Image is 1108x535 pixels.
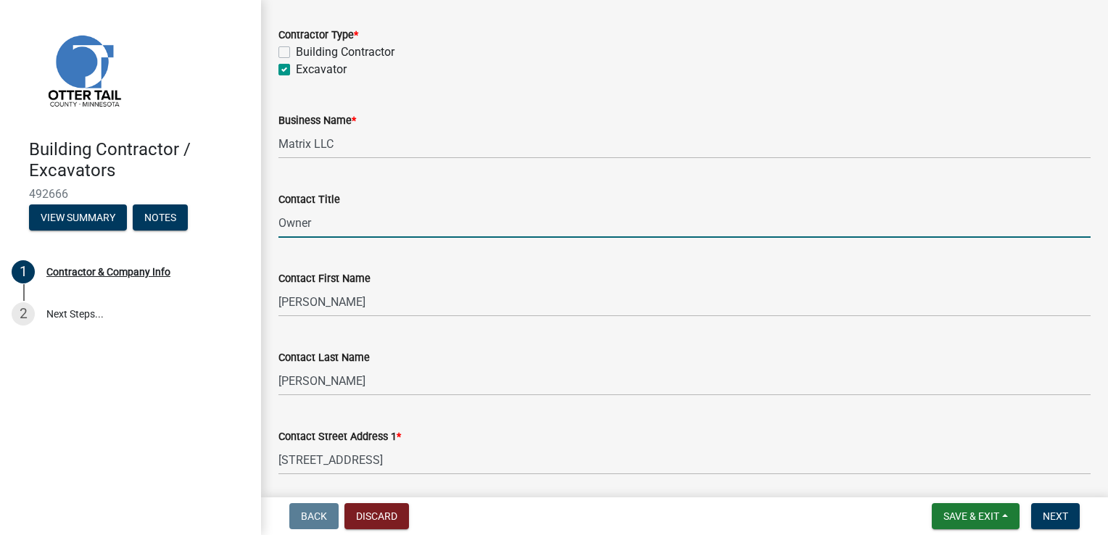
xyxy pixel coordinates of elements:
[278,30,358,41] label: Contractor Type
[29,204,127,231] button: View Summary
[932,503,1020,529] button: Save & Exit
[344,503,409,529] button: Discard
[29,187,232,201] span: 492666
[12,302,35,325] div: 2
[301,510,327,522] span: Back
[12,260,35,283] div: 1
[1031,503,1080,529] button: Next
[278,274,371,284] label: Contact First Name
[278,353,370,363] label: Contact Last Name
[1043,510,1068,522] span: Next
[29,15,138,124] img: Otter Tail County, Minnesota
[29,212,127,224] wm-modal-confirm: Summary
[133,204,188,231] button: Notes
[278,432,401,442] label: Contact Street Address 1
[46,267,170,277] div: Contractor & Company Info
[296,61,347,78] label: Excavator
[289,503,339,529] button: Back
[296,43,394,61] label: Building Contractor
[943,510,999,522] span: Save & Exit
[278,195,340,205] label: Contact Title
[133,212,188,224] wm-modal-confirm: Notes
[29,139,249,181] h4: Building Contractor / Excavators
[278,116,356,126] label: Business Name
